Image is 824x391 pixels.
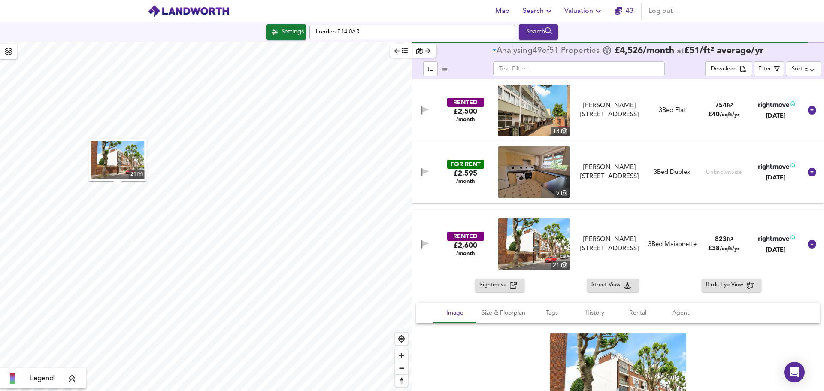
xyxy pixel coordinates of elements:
[727,103,733,109] span: ft²
[521,27,556,38] div: Search
[684,46,764,55] span: £ 51 / ft² average /yr
[711,64,737,74] div: Download
[727,237,733,242] span: ft²
[757,246,795,254] div: [DATE]
[30,373,54,384] span: Legend
[554,188,570,198] div: 9
[498,146,570,198] a: property thumbnail 9
[519,24,558,40] button: Search
[498,218,570,270] img: property thumbnail
[492,5,512,17] span: Map
[266,24,306,40] button: Settings
[708,246,739,252] span: £ 38
[807,239,817,249] svg: Show Details
[475,279,524,292] button: Rightmove
[493,61,665,76] input: Text Filter...
[757,112,795,120] div: [DATE]
[621,308,654,318] span: Rental
[395,333,408,345] button: Find my location
[720,112,739,118] span: /sqft/yr
[715,236,727,243] span: 823
[648,240,697,249] div: 3 Bed Maisonette
[395,375,408,387] span: Reset bearing to north
[412,210,824,279] div: RENTED£2,600 /monthproperty thumbnail 21 [PERSON_NAME][STREET_ADDRESS]3Bed Maisonette823ft²£38/sq...
[706,280,747,290] span: Birds-Eye View
[807,167,817,177] svg: Show Details
[573,163,646,182] div: Gough Walk, London, E14 6HR
[757,173,795,182] div: [DATE]
[454,169,477,185] div: £2,595
[551,127,570,136] div: 13
[754,61,784,76] button: Filter
[456,116,475,123] span: /month
[498,218,570,270] a: property thumbnail 21
[551,261,570,270] div: 21
[482,308,525,318] span: Size & Floorplan
[454,107,477,123] div: £2,500
[456,250,475,257] span: /month
[561,3,607,20] button: Valuation
[439,308,471,318] span: Image
[807,105,817,115] svg: Show Details
[447,98,484,107] div: RENTED
[519,24,558,40] div: Run Your Search
[715,103,727,109] span: 754
[705,61,752,76] div: split button
[706,168,742,176] div: Unknown Size
[659,106,686,115] div: 3 Bed Flat
[498,146,570,198] img: property thumbnail
[702,279,761,292] button: Birds-Eye View
[479,280,510,290] span: Rightmove
[576,163,643,182] div: [PERSON_NAME][STREET_ADDRESS]
[573,235,646,254] div: Morant Street, London, E14 8EL
[610,3,638,20] button: 43
[645,3,676,20] button: Log out
[615,47,674,55] span: £ 4,526 /month
[664,308,697,318] span: Agent
[395,362,408,374] button: Zoom out
[720,246,739,252] span: /sqft/yr
[447,160,484,169] div: FOR RENT
[758,64,771,74] div: Filter
[395,374,408,387] button: Reset bearing to north
[536,308,568,318] span: Tags
[784,362,805,382] div: Open Intercom Messenger
[281,27,304,38] div: Settings
[497,47,533,55] div: Analysing
[576,101,643,120] div: [PERSON_NAME][STREET_ADDRESS]
[708,112,739,118] span: £ 40
[533,47,542,55] span: 49
[579,308,611,318] span: History
[412,79,824,141] div: RENTED£2,500 /monthproperty thumbnail 13 [PERSON_NAME][STREET_ADDRESS]3Bed Flat754ft²£40/sqft/yr[...
[615,5,633,17] a: 43
[677,47,684,55] span: at
[454,241,477,257] div: £2,600
[447,232,484,241] div: RENTED
[148,5,230,18] img: logo
[519,3,557,20] button: Search
[591,280,624,290] span: Street View
[648,5,673,17] span: Log out
[91,141,145,179] a: property thumbnail 21
[549,47,559,55] span: 51
[266,24,306,40] div: Click to configure Search Settings
[576,235,643,254] div: [PERSON_NAME][STREET_ADDRESS]
[786,61,821,76] div: Sort
[492,47,602,55] div: of Propert ies
[309,25,515,39] input: Enter a location...
[395,349,408,362] button: Zoom in
[573,101,646,120] div: Cordelia Street, Poplar, E14 6ED
[792,65,803,73] div: Sort
[587,279,639,292] button: Street View
[564,5,603,17] span: Valuation
[498,85,570,136] img: property thumbnail
[498,85,570,136] a: property thumbnail 13
[91,141,145,179] img: property thumbnail
[705,61,752,76] button: Download
[89,139,147,181] button: property thumbnail 21
[654,168,691,177] div: 3 Bed Duplex
[129,170,145,179] div: 21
